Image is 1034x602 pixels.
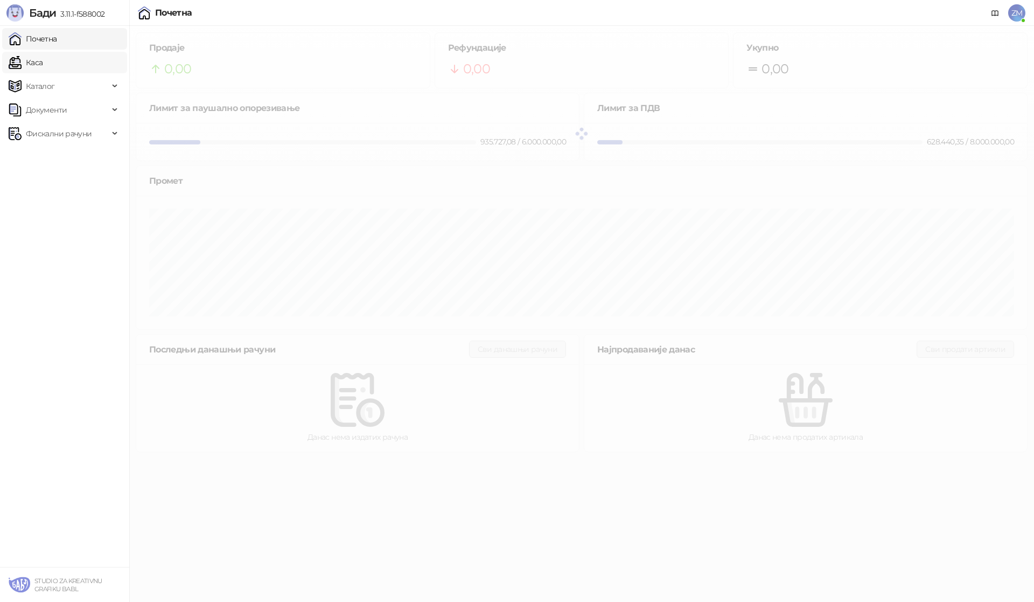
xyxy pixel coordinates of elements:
[26,99,67,121] span: Документи
[155,9,192,17] div: Почетна
[26,75,55,97] span: Каталог
[1008,4,1025,22] span: ZM
[9,52,43,73] a: Каса
[9,574,30,596] img: 64x64-companyLogo-4d0a4515-02ce-43d0-8af4-3da660a44a69.png
[6,4,24,22] img: Logo
[56,9,104,19] span: 3.11.1-f588002
[26,123,92,144] span: Фискални рачуни
[29,6,56,19] span: Бади
[987,4,1004,22] a: Документација
[9,28,57,50] a: Почетна
[34,577,102,593] small: STUDIO ZA KREATIVNU GRAFIKU BABL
